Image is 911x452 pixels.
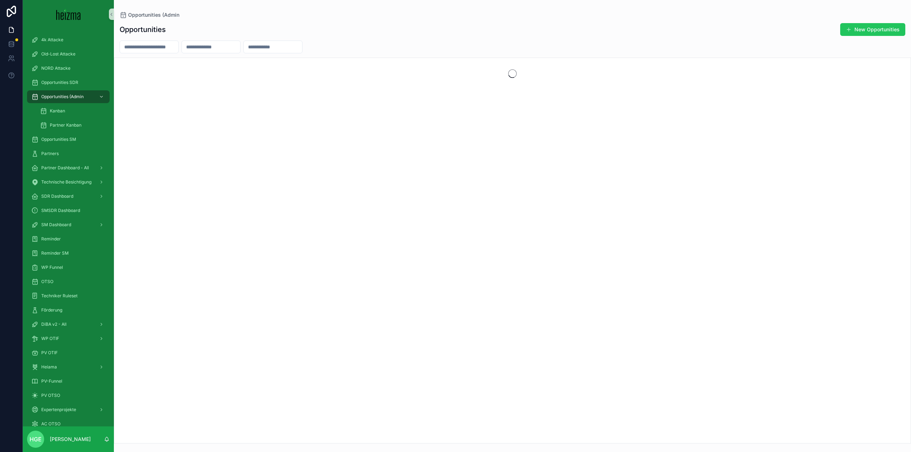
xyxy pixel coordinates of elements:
span: Heiama [41,364,57,370]
span: SM Dashboard [41,222,71,228]
a: SMSDR Dashboard [27,204,110,217]
a: DiBA v2 - All [27,318,110,331]
a: Förderung [27,304,110,317]
a: Techniker Ruleset [27,289,110,302]
span: Reminder [41,236,61,242]
span: Expertenprojekte [41,407,76,413]
span: SMSDR Dashboard [41,208,80,213]
a: WP OTIF [27,332,110,345]
a: Kanban [36,105,110,117]
a: Expertenprojekte [27,403,110,416]
span: Opportunities SDR [41,80,78,85]
span: PV OTIF [41,350,58,356]
a: Partner Dashboard - All [27,161,110,174]
span: Partner Kanban [50,122,81,128]
a: PV OTSO [27,389,110,402]
span: Opportunities SM [41,137,76,142]
a: Reminder [27,233,110,245]
span: HGE [30,435,42,443]
a: Opportunities (Admin [120,11,179,18]
div: scrollable content [23,28,114,426]
a: Partners [27,147,110,160]
a: Technische Besichtigung [27,176,110,188]
span: Old-Lost Attacke [41,51,75,57]
span: DiBA v2 - All [41,321,67,327]
a: 4k Attacke [27,33,110,46]
p: [PERSON_NAME] [50,436,91,443]
span: Technische Besichtigung [41,179,91,185]
a: Opportunities SDR [27,76,110,89]
a: Partner Kanban [36,119,110,132]
span: SDR Dashboard [41,193,73,199]
span: WP Funnel [41,265,63,270]
a: SM Dashboard [27,218,110,231]
span: AC OTSO [41,421,60,427]
span: Techniker Ruleset [41,293,78,299]
span: Opportunities (Admin [128,11,179,18]
a: Opportunities (Admin [27,90,110,103]
a: WP Funnel [27,261,110,274]
a: Opportunities SM [27,133,110,146]
span: Opportunities (Admin [41,94,84,100]
span: Partner Dashboard - All [41,165,89,171]
span: Förderung [41,307,62,313]
h1: Opportunities [120,25,166,34]
a: AC OTSO [27,418,110,430]
a: SDR Dashboard [27,190,110,203]
a: Heiama [27,361,110,373]
span: NORD Attacke [41,65,70,71]
span: Partners [41,151,59,156]
img: App logo [56,9,81,20]
a: Reminder SM [27,247,110,260]
span: WP OTIF [41,336,59,341]
button: New Opportunities [840,23,905,36]
a: NORD Attacke [27,62,110,75]
a: PV OTIF [27,346,110,359]
span: Kanban [50,108,65,114]
span: 4k Attacke [41,37,63,43]
a: PV-Funnel [27,375,110,388]
a: OTSO [27,275,110,288]
span: OTSO [41,279,53,285]
span: PV OTSO [41,393,60,398]
span: Reminder SM [41,250,69,256]
span: PV-Funnel [41,378,62,384]
a: Old-Lost Attacke [27,48,110,60]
